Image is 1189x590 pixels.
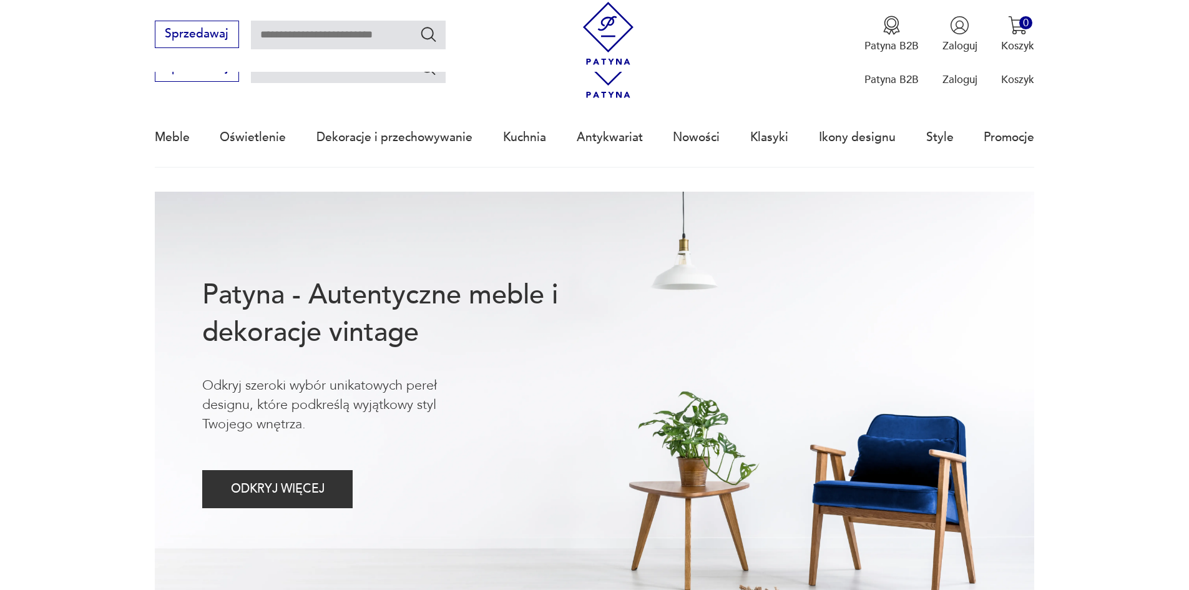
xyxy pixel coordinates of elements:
h1: Patyna - Autentyczne meble i dekoracje vintage [202,277,607,352]
a: Style [926,109,954,166]
button: Szukaj [419,25,438,43]
a: Ikony designu [819,109,896,166]
a: Kuchnia [503,109,546,166]
button: Sprzedawaj [155,21,239,48]
a: Oświetlenie [220,109,286,166]
button: Patyna B2B [864,16,919,53]
p: Patyna B2B [864,72,919,87]
p: Patyna B2B [864,39,919,53]
img: Ikonka użytkownika [950,16,969,35]
a: Nowości [673,109,720,166]
a: Dekoracje i przechowywanie [316,109,472,166]
p: Koszyk [1001,39,1034,53]
button: 0Koszyk [1001,16,1034,53]
a: Sprzedawaj [155,30,239,40]
button: ODKRYJ WIĘCEJ [202,470,353,508]
a: Antykwariat [577,109,643,166]
a: Meble [155,109,190,166]
a: Sprzedawaj [155,64,239,74]
img: Ikona medalu [882,16,901,35]
img: Ikona koszyka [1008,16,1027,35]
p: Zaloguj [942,72,977,87]
button: Szukaj [419,59,438,77]
p: Odkryj szeroki wybór unikatowych pereł designu, które podkreślą wyjątkowy styl Twojego wnętrza. [202,376,487,435]
p: Koszyk [1001,72,1034,87]
a: ODKRYJ WIĘCEJ [202,485,353,495]
p: Zaloguj [942,39,977,53]
a: Klasyki [750,109,788,166]
a: Ikona medaluPatyna B2B [864,16,919,53]
div: 0 [1019,16,1032,29]
button: Zaloguj [942,16,977,53]
a: Promocje [984,109,1034,166]
img: Patyna - sklep z meblami i dekoracjami vintage [577,2,640,65]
